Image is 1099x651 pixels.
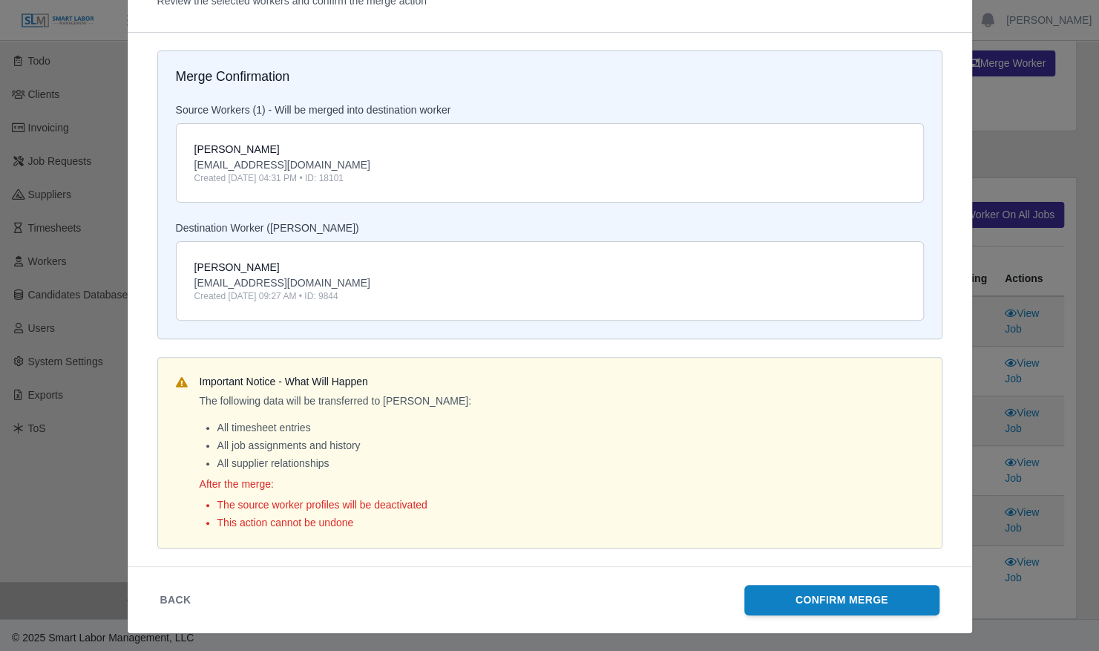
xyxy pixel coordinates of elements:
li: All supplier relationships [217,456,472,471]
h6: Destination Worker ([PERSON_NAME]) [176,220,924,235]
p: The following data will be transferred to [PERSON_NAME]: [200,393,472,408]
h6: Source Workers (1) - Will be merged into destination worker [176,102,924,117]
button: Confirm Merge [744,585,939,615]
button: Back [160,592,191,608]
li: The source worker profiles will be deactivated [217,497,472,512]
div: Created [DATE] 09:27 AM • ID: 9844 [194,290,905,302]
h5: Merge Confirmation [176,69,924,85]
h6: Important Notice - What Will Happen [200,376,472,388]
div: [PERSON_NAME] [194,142,905,157]
li: All timesheet entries [217,420,472,435]
div: [EMAIL_ADDRESS][DOMAIN_NAME] [194,157,905,172]
div: [EMAIL_ADDRESS][DOMAIN_NAME] [194,275,905,290]
p: After the merge: [200,477,472,491]
li: This action cannot be undone [217,515,472,530]
li: All job assignments and history [217,438,472,453]
div: Created [DATE] 04:31 PM • ID: 18101 [194,172,905,184]
div: [PERSON_NAME] [194,260,905,275]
